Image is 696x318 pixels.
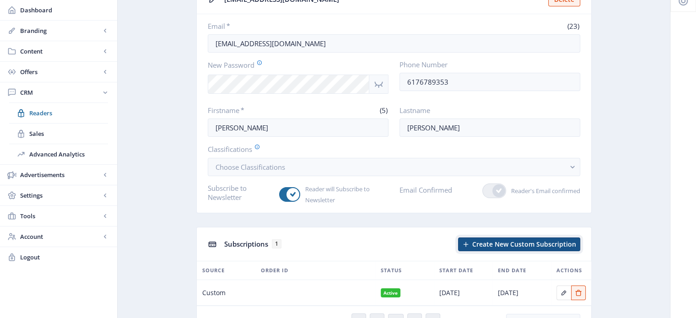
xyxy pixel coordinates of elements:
[556,265,582,276] span: Actions
[261,265,288,276] span: Order ID
[224,239,268,248] span: Subscriptions
[20,5,110,15] span: Dashboard
[208,60,381,70] label: New Password
[399,183,452,196] label: Email Confirmed
[453,237,580,251] a: New page
[20,191,101,200] span: Settings
[498,265,526,276] span: End Date
[399,60,573,69] label: Phone Number
[208,34,580,53] input: Enter reader’s email
[378,106,388,115] span: (5)
[272,239,281,248] span: 1
[498,287,518,298] span: [DATE]
[556,287,571,296] a: Edit page
[506,185,580,196] span: Reader's Email confirmed
[20,232,101,241] span: Account
[439,287,460,298] span: [DATE]
[202,265,225,276] span: Source
[208,22,390,31] label: Email
[208,119,388,137] input: Enter reader’s firstname
[20,253,110,262] span: Logout
[9,103,108,123] a: Readers
[20,67,101,76] span: Offers
[202,287,226,298] span: Custom
[208,106,295,115] label: Firstname
[20,47,101,56] span: Content
[472,241,576,248] span: Create New Custom Subscription
[381,288,401,297] nb-badge: Active
[29,129,108,138] span: Sales
[399,106,573,115] label: Lastname
[20,88,101,97] span: CRM
[20,211,101,221] span: Tools
[399,119,580,137] input: Enter reader’s lastname
[29,108,108,118] span: Readers
[9,144,108,164] a: Advanced Analytics
[9,124,108,144] a: Sales
[571,287,586,296] a: Edit page
[20,170,101,179] span: Advertisements
[29,150,108,159] span: Advanced Analytics
[208,158,580,176] button: Choose Classifications
[369,75,388,94] nb-icon: Show password
[300,183,388,205] span: Reader will Subscribe to Newsletter
[208,183,272,202] label: Subscribe to Newsletter
[458,237,580,251] button: Create New Custom Subscription
[381,265,402,276] span: Status
[208,144,573,154] label: Classifications
[566,22,580,31] span: (23)
[439,265,473,276] span: Start Date
[20,26,101,35] span: Branding
[216,162,285,172] span: Choose Classifications
[399,73,580,91] input: +65 652 530 754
